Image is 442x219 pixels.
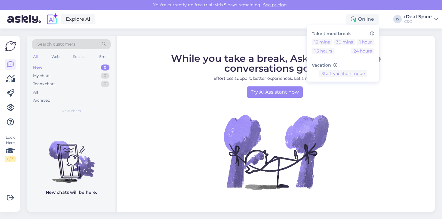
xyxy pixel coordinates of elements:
div: Archived [33,97,51,103]
div: All [32,53,39,61]
button: 30 mins [334,39,355,45]
button: 24 hours [351,48,374,54]
div: Socials [72,53,87,61]
img: explore-ai [46,13,58,25]
a: Explore AI [61,14,95,24]
h6: Take timed break [312,31,374,36]
div: New [33,64,42,70]
p: New chats will be here. [46,189,97,196]
h6: Vacation [312,63,374,68]
img: No chats [27,130,115,184]
div: Email [98,53,111,61]
div: 0 / 3 [5,156,16,162]
div: C&C [404,19,432,24]
div: 0 [101,73,109,79]
div: My chats [33,73,50,79]
button: 15 mins [312,39,332,45]
span: New chats [62,108,81,114]
div: IS [393,15,402,23]
button: 1 hour [357,39,374,45]
a: See pricing [261,2,289,7]
div: 0 [101,64,109,70]
a: iDeal SpiceC&C [404,14,438,24]
a: Try AI Assistant now [247,86,303,98]
div: Web [50,53,61,61]
p: Effortless support, better experiences. Let’s make it happen. [144,75,408,82]
div: iDeal Spice [404,14,432,19]
div: Online [346,14,379,25]
button: Start vacation mode [319,70,367,77]
span: While you take a break, Askly AI keeps the conversations going. [171,52,381,74]
div: Team chats [33,81,55,87]
img: Askly Logo [5,40,16,52]
div: All [33,89,38,95]
img: No Chat active [222,98,330,206]
span: Search customers [37,41,75,47]
button: 1.5 hours [312,48,335,54]
div: Look Here [5,135,16,162]
div: 0 [101,81,109,87]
